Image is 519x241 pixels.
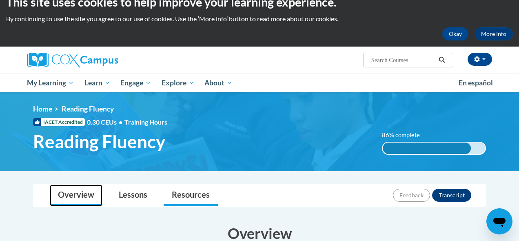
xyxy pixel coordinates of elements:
span: My Learning [27,78,74,88]
iframe: Button to launch messaging window [486,208,512,234]
a: My Learning [22,74,79,92]
span: IACET Accredited [33,118,85,126]
button: Search [436,55,448,65]
button: Transcript [432,189,471,202]
label: 86% complete [382,131,429,140]
span: Reading Fluency [62,105,114,113]
span: • [119,118,122,126]
a: Resources [164,185,218,206]
a: More Info [475,27,513,40]
a: About [200,74,238,92]
button: Feedback [393,189,430,202]
span: En español [459,78,493,87]
span: Engage [120,78,151,88]
span: Learn [84,78,110,88]
input: Search Courses [370,55,436,65]
span: Training Hours [124,118,167,126]
a: Overview [50,185,102,206]
button: Okay [442,27,468,40]
span: Reading Fluency [33,131,165,152]
span: 0.30 CEUs [87,118,124,127]
a: Cox Campus [27,53,174,67]
button: Account Settings [468,53,492,66]
img: Cox Campus [27,53,118,67]
span: Explore [162,78,194,88]
a: Home [33,105,52,113]
a: Learn [79,74,115,92]
a: Lessons [111,185,155,206]
a: En español [453,74,498,91]
p: By continuing to use the site you agree to our use of cookies. Use the ‘More info’ button to read... [6,14,513,23]
div: Main menu [21,74,498,92]
span: About [204,78,232,88]
a: Engage [115,74,156,92]
a: Explore [156,74,200,92]
div: 86% complete [383,143,471,154]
